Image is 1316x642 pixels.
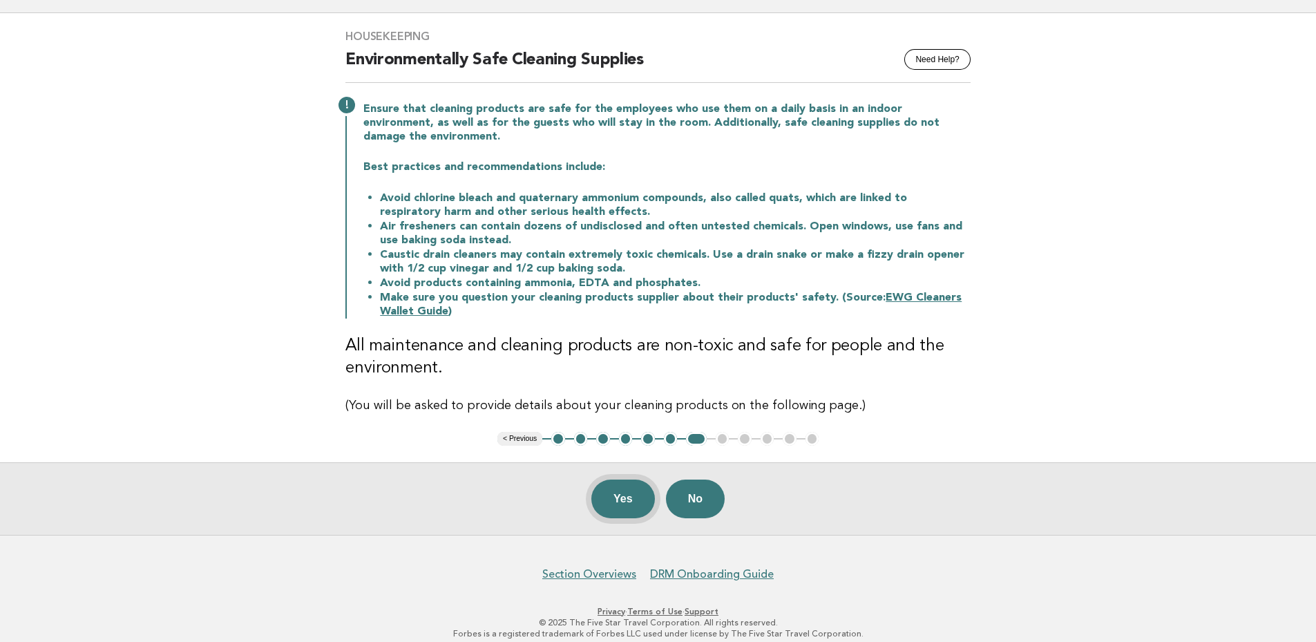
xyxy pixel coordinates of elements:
[236,606,1081,617] p: · ·
[666,480,725,518] button: No
[236,628,1081,639] p: Forbes is a registered trademark of Forbes LLC used under license by The Five Star Travel Corpora...
[591,480,655,518] button: Yes
[551,432,565,446] button: 1
[380,219,971,247] li: Air fresheners can contain dozens of undisclosed and often untested chemicals. Open windows, use ...
[904,49,970,70] button: Need Help?
[363,160,971,174] p: Best practices and recommendations include:
[686,432,706,446] button: 7
[236,617,1081,628] p: © 2025 The Five Star Travel Corporation. All rights reserved.
[596,432,610,446] button: 3
[627,607,683,616] a: Terms of Use
[650,567,774,581] a: DRM Onboarding Guide
[598,607,625,616] a: Privacy
[685,607,718,616] a: Support
[497,432,542,446] button: < Previous
[542,567,636,581] a: Section Overviews
[664,432,678,446] button: 6
[345,335,971,379] h3: All maintenance and cleaning products are non-toxic and safe for people and the environment.
[345,396,971,415] p: (You will be asked to provide details about your cleaning products on the following page.)
[380,290,971,319] li: Make sure you question your cleaning products supplier about their products' safety. (Source: )
[574,432,588,446] button: 2
[363,102,971,144] p: Ensure that cleaning products are safe for the employees who use them on a daily basis in an indo...
[380,191,971,219] li: Avoid chlorine bleach and quaternary ammonium compounds, also called quats, which are linked to r...
[380,276,971,290] li: Avoid products containing ammonia, EDTA and phosphates.
[641,432,655,446] button: 5
[345,49,971,83] h2: Environmentally Safe Cleaning Supplies
[619,432,633,446] button: 4
[345,30,971,44] h3: Housekeeping
[380,247,971,276] li: Caustic drain cleaners may contain extremely toxic chemicals. Use a drain snake or make a fizzy d...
